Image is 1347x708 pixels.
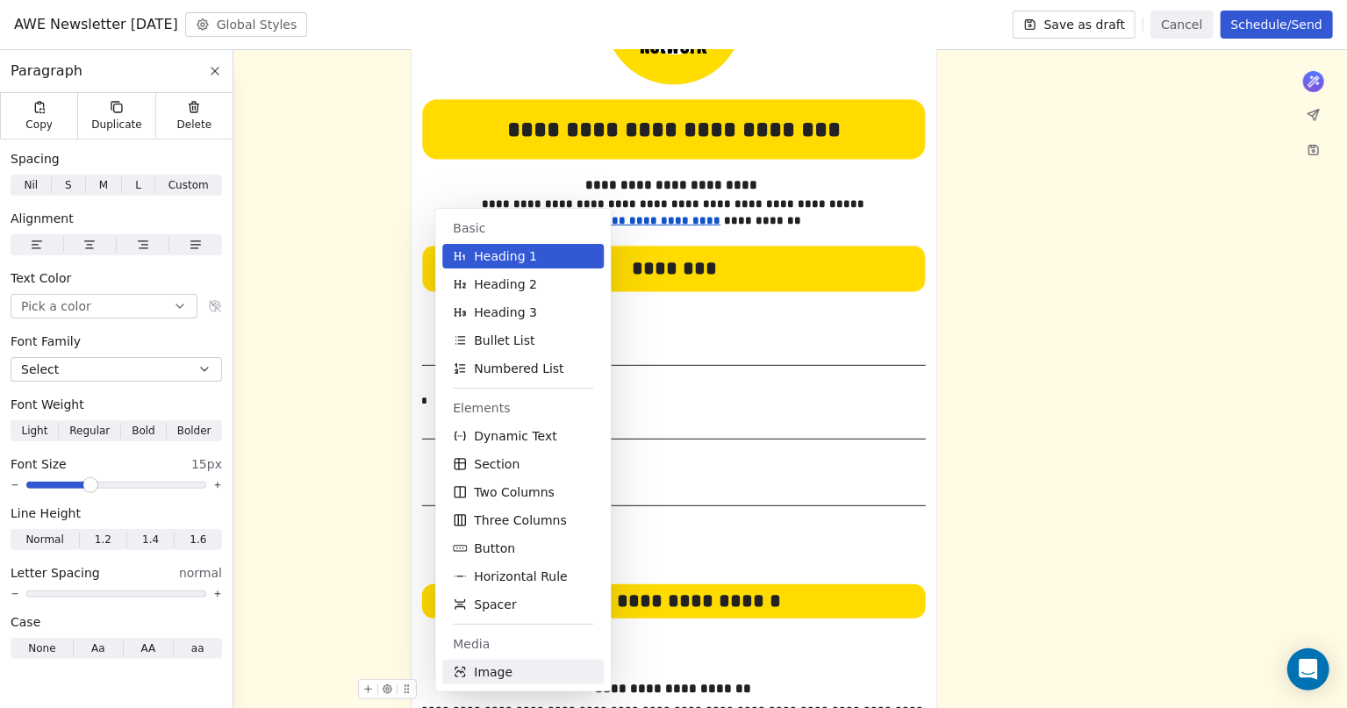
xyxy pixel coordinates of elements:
button: Save as draft [1013,11,1136,39]
span: Elements [453,399,593,417]
span: Case [11,613,40,631]
button: Heading 3 [442,300,604,325]
button: Schedule/Send [1221,11,1333,39]
span: 1.2 [95,532,111,547]
span: Three Columns [474,511,566,529]
button: Cancel [1150,11,1213,39]
span: 15px [191,455,222,473]
span: Basic [453,219,593,237]
span: Heading 3 [474,304,537,321]
span: aa [191,640,204,656]
span: Paragraph [11,61,82,82]
button: Heading 2 [442,272,604,297]
span: 1.6 [190,532,206,547]
span: Section [474,455,519,473]
button: Image [442,660,604,684]
button: Bullet List [442,328,604,353]
span: Font Size [11,455,67,473]
span: Spacer [474,596,516,613]
span: Regular [69,423,110,439]
span: Spacing [11,150,60,168]
span: Bullet List [474,332,534,349]
span: Dynamic Text [474,427,557,445]
span: Normal [25,532,63,547]
span: Light [21,423,47,439]
span: Two Columns [474,483,555,501]
span: Copy [25,118,53,132]
span: Button [474,540,515,557]
span: Nil [24,177,38,193]
span: AA [140,640,155,656]
span: Horizontal Rule [474,568,567,585]
span: Font Family [11,333,81,350]
div: Open Intercom Messenger [1287,648,1329,690]
span: Heading 1 [474,247,537,265]
button: Global Styles [185,12,308,37]
span: M [99,177,108,193]
span: Duplicate [91,118,141,132]
button: Button [442,536,604,561]
span: Numbered List [474,360,563,377]
button: Numbered List [442,356,604,381]
button: Section [442,452,604,476]
span: AWE Newsletter [DATE] [14,14,178,35]
button: Three Columns [442,508,604,533]
span: Image [474,663,512,681]
span: normal [179,564,222,582]
span: Bold [132,423,155,439]
span: Text Color [11,269,71,287]
button: Pick a color [11,294,197,318]
span: Font Weight [11,396,84,413]
span: Line Height [11,504,81,522]
span: None [28,640,55,656]
button: Heading 1 [442,244,604,268]
button: Dynamic Text [442,424,604,448]
span: S [65,177,72,193]
span: Letter Spacing [11,564,100,582]
button: Horizontal Rule [442,564,604,589]
button: Two Columns [442,480,604,504]
span: Delete [177,118,212,132]
span: Heading 2 [474,275,537,293]
span: Bolder [177,423,211,439]
span: Alignment [11,210,74,227]
span: Media [453,635,593,653]
span: L [135,177,141,193]
span: Aa [91,640,105,656]
span: Custom [168,177,209,193]
button: Spacer [442,592,604,617]
span: 1.4 [142,532,159,547]
span: Select [21,361,59,378]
